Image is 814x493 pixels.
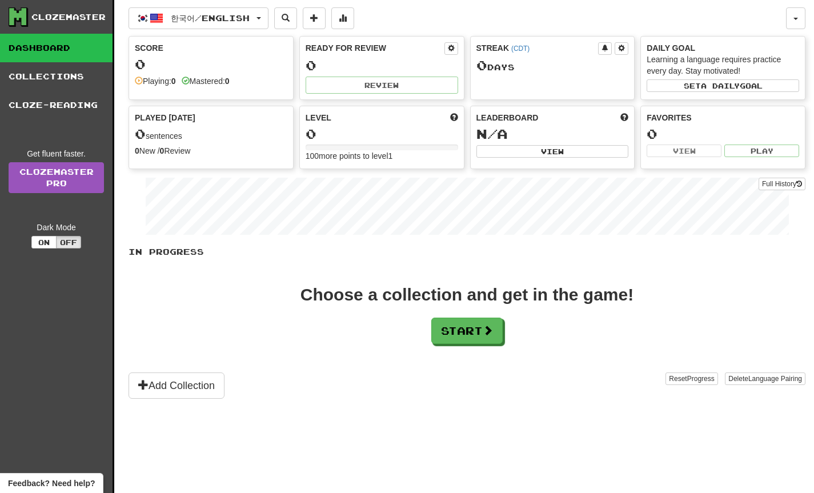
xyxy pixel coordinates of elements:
button: Start [431,318,503,344]
div: 100 more points to level 1 [306,150,458,162]
div: Playing: [135,75,176,87]
div: Score [135,42,287,54]
button: Play [724,145,799,157]
p: In Progress [129,246,805,258]
span: Leaderboard [476,112,539,123]
button: Full History [759,178,805,190]
button: On [31,236,57,248]
button: DeleteLanguage Pairing [725,372,805,385]
button: Review [306,77,458,94]
div: New / Review [135,145,287,157]
button: Add sentence to collection [303,7,326,29]
div: 0 [647,127,799,141]
span: 한국어 / English [171,13,250,23]
span: 0 [135,126,146,142]
button: View [476,145,629,158]
div: Choose a collection and get in the game! [300,286,633,303]
div: 0 [135,57,287,71]
span: 0 [476,57,487,73]
div: Favorites [647,112,799,123]
span: Progress [687,375,715,383]
strong: 0 [171,77,176,86]
button: Add Collection [129,372,224,399]
span: Score more points to level up [450,112,458,123]
span: Language Pairing [748,375,802,383]
div: Daily Goal [647,42,799,54]
div: Mastered: [182,75,230,87]
button: ResetProgress [665,372,717,385]
div: Learning a language requires practice every day. Stay motivated! [647,54,799,77]
div: Clozemaster [31,11,106,23]
span: This week in points, UTC [620,112,628,123]
a: (CDT) [511,45,530,53]
div: Day s [476,58,629,73]
div: 0 [306,58,458,73]
strong: 0 [135,146,139,155]
strong: 0 [225,77,230,86]
span: Level [306,112,331,123]
div: 0 [306,127,458,141]
strong: 0 [160,146,165,155]
span: N/A [476,126,508,142]
button: More stats [331,7,354,29]
div: Ready for Review [306,42,444,54]
div: sentences [135,127,287,142]
span: Open feedback widget [8,478,95,489]
button: 한국어/English [129,7,268,29]
a: ClozemasterPro [9,162,104,193]
button: Seta dailygoal [647,79,799,92]
button: Off [56,236,81,248]
div: Get fluent faster. [9,148,104,159]
button: Search sentences [274,7,297,29]
div: Streak [476,42,599,54]
span: a daily [701,82,740,90]
button: View [647,145,721,157]
span: Played [DATE] [135,112,195,123]
div: Dark Mode [9,222,104,233]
